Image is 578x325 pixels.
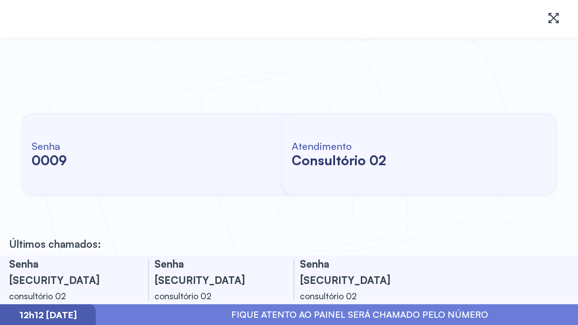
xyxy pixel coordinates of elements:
[32,152,67,168] h2: 0009
[9,288,126,304] div: consultório 02
[14,7,116,31] img: Logotipo do estabelecimento
[9,237,101,250] p: Últimos chamados:
[154,255,272,288] h3: Senha [SECURITY_DATA]
[154,288,272,304] div: consultório 02
[32,139,67,152] h6: Senha
[9,255,126,288] h3: Senha [SECURITY_DATA]
[300,255,417,288] h3: Senha [SECURITY_DATA]
[292,139,386,152] h6: Atendimento
[300,288,417,304] div: consultório 02
[292,152,386,168] h2: consultório 02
